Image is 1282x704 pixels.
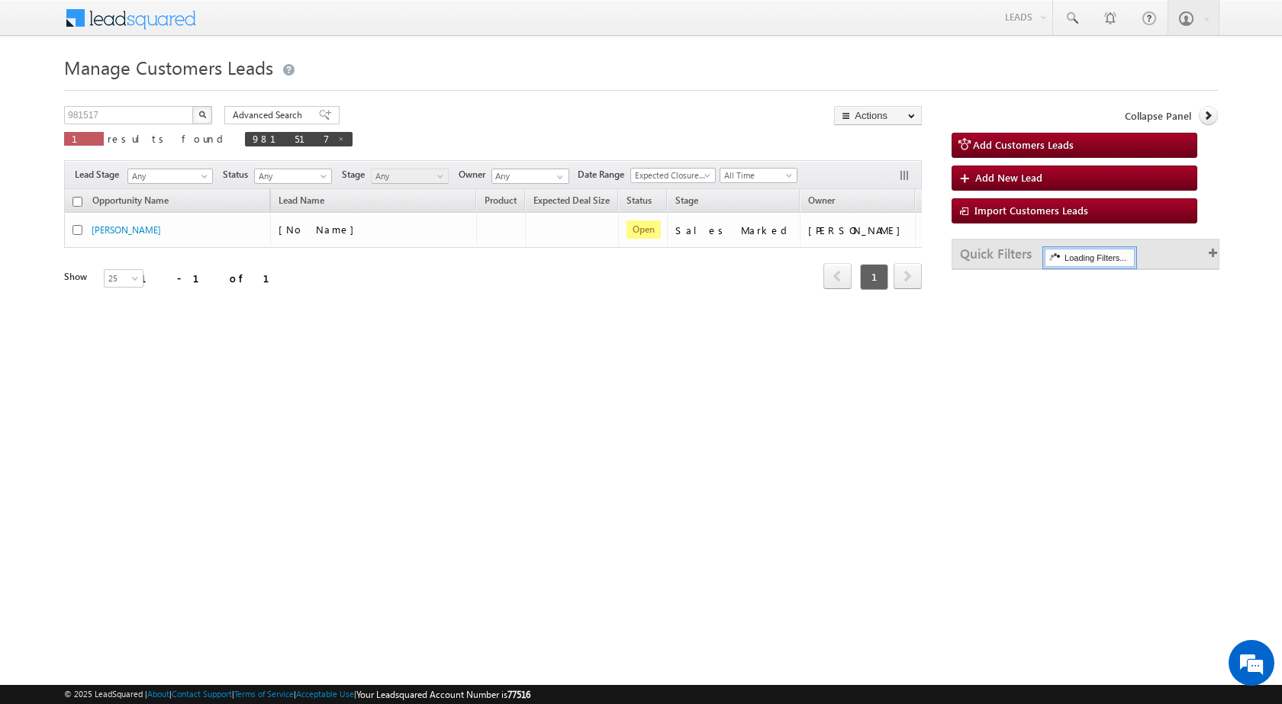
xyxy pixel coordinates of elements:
span: 981517 [253,132,330,145]
div: 1 - 1 of 1 [140,269,288,287]
input: Type to Search [491,169,569,184]
input: Check all records [72,197,82,207]
span: Add Customers Leads [973,138,1074,151]
span: Import Customers Leads [974,204,1088,217]
span: Opportunity Name [92,194,169,206]
span: Stage [675,194,698,206]
span: Expected Deal Size [533,194,610,206]
div: Show [64,270,92,284]
span: 77516 [507,689,530,700]
span: Add New Lead [975,171,1042,184]
a: next [894,265,922,289]
div: Loading Filters... [1045,249,1135,267]
a: Opportunity Name [85,192,176,212]
a: Contact Support [172,689,232,699]
span: All Time [720,169,793,182]
a: About [147,689,169,699]
span: Product [485,194,517,206]
a: Status [619,192,659,212]
span: [No Name] [279,223,362,236]
span: Any [255,169,327,183]
a: Acceptable Use [296,689,354,699]
span: 1 [860,264,888,290]
a: Any [127,169,213,184]
span: Any [372,169,444,183]
span: Owner [459,168,491,182]
a: Show All Items [549,169,568,185]
a: Terms of Service [234,689,294,699]
span: Lead Name [271,192,332,212]
span: © 2025 LeadSquared | | | | | [64,687,530,702]
span: Status [223,168,254,182]
a: Expected Closure Date [630,168,716,183]
span: Collapse Panel [1125,109,1191,123]
div: Sales Marked [675,223,793,237]
span: Expected Closure Date [631,169,710,182]
span: next [894,263,922,289]
span: Owner [808,194,835,206]
span: Your Leadsquared Account Number is [356,689,530,700]
span: Manage Customers Leads [64,55,273,79]
span: Any [128,169,208,183]
a: prev [823,265,852,289]
span: Date Range [578,168,630,182]
span: Actions [916,191,961,211]
a: [PERSON_NAME] [92,224,161,236]
a: Expected Deal Size [526,192,617,212]
span: Open [627,220,661,239]
span: 25 [105,272,145,285]
button: Actions [834,106,922,125]
span: Lead Stage [75,168,125,182]
span: Advanced Search [233,108,307,122]
span: 1 [72,132,96,145]
span: prev [823,263,852,289]
a: All Time [720,168,797,183]
a: 25 [104,269,143,288]
div: [PERSON_NAME] [808,223,908,237]
img: Search [198,111,206,118]
span: Stage [342,168,371,182]
a: Any [371,169,449,184]
a: Stage [668,192,706,212]
span: results found [108,132,229,145]
a: Any [254,169,332,184]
